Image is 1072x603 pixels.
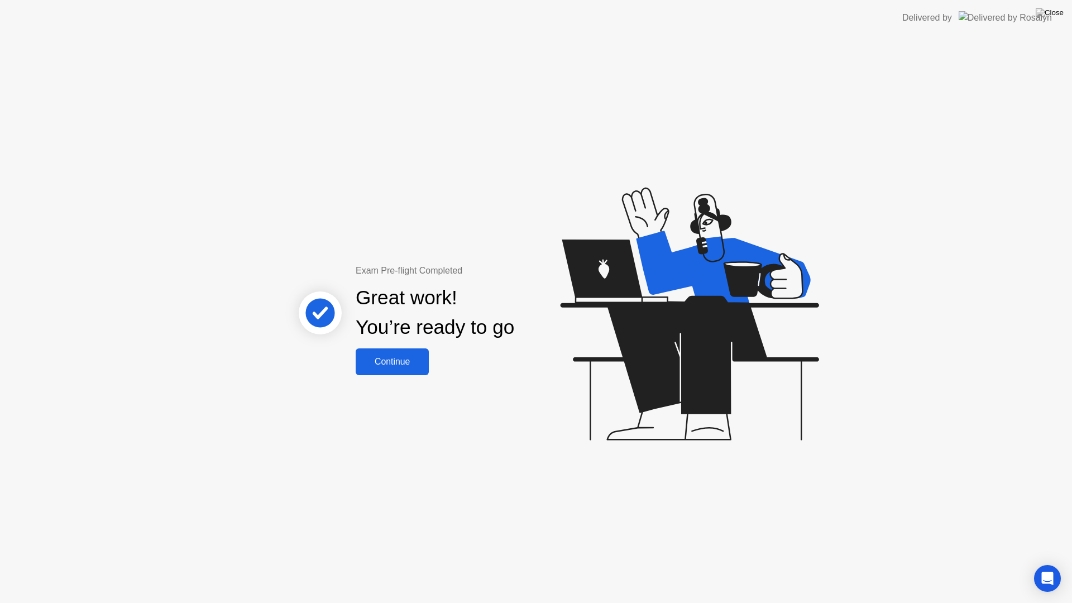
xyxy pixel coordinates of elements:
button: Continue [356,348,429,375]
div: Open Intercom Messenger [1034,565,1061,592]
div: Great work! You’re ready to go [356,283,514,342]
div: Delivered by [902,11,952,25]
div: Continue [359,357,425,367]
img: Delivered by Rosalyn [959,11,1052,24]
div: Exam Pre-flight Completed [356,264,586,277]
img: Close [1036,8,1064,17]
